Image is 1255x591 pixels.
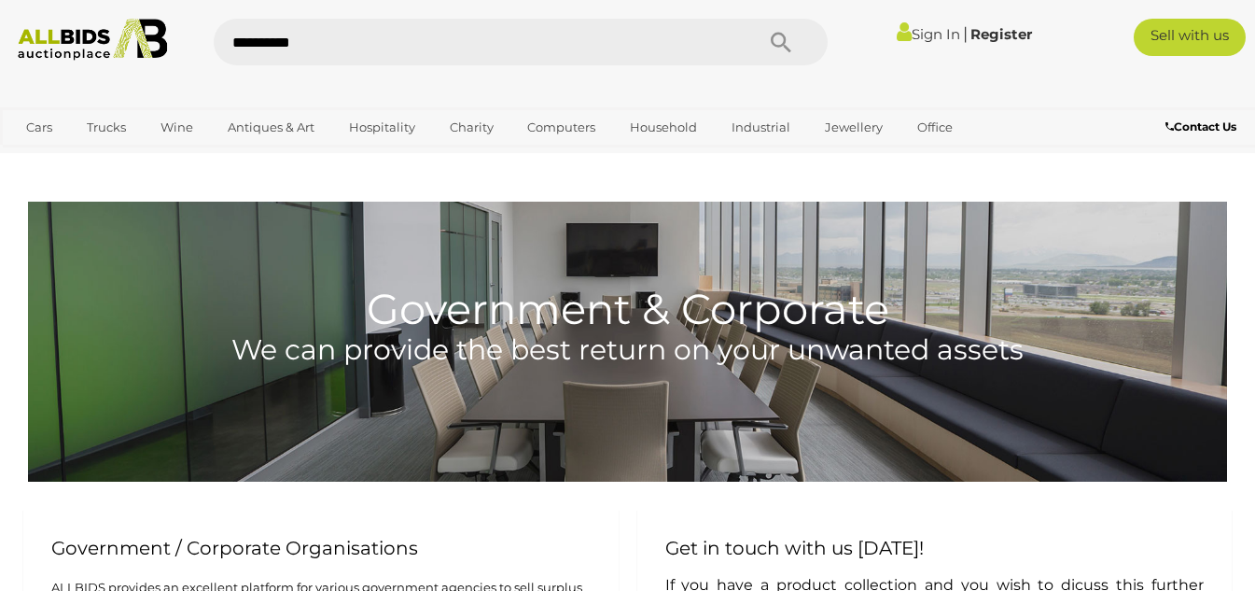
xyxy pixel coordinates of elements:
[665,538,1205,558] h2: Get in touch with us [DATE]!
[14,112,64,143] a: Cars
[1165,117,1241,137] a: Contact Us
[28,202,1227,332] h1: Government & Corporate
[87,143,244,174] a: [GEOGRAPHIC_DATA]
[515,112,607,143] a: Computers
[905,112,965,143] a: Office
[1134,19,1245,56] a: Sell with us
[963,23,968,44] span: |
[719,112,802,143] a: Industrial
[970,25,1032,43] a: Register
[897,25,960,43] a: Sign In
[9,19,176,61] img: Allbids.com.au
[75,112,138,143] a: Trucks
[734,19,828,65] button: Search
[438,112,506,143] a: Charity
[618,112,709,143] a: Household
[28,334,1227,365] h4: We can provide the best return on your unwanted assets
[14,143,77,174] a: Sports
[51,538,591,558] h2: Government / Corporate Organisations
[148,112,205,143] a: Wine
[813,112,895,143] a: Jewellery
[1165,120,1236,134] b: Contact Us
[216,112,327,143] a: Antiques & Art
[337,112,427,143] a: Hospitality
